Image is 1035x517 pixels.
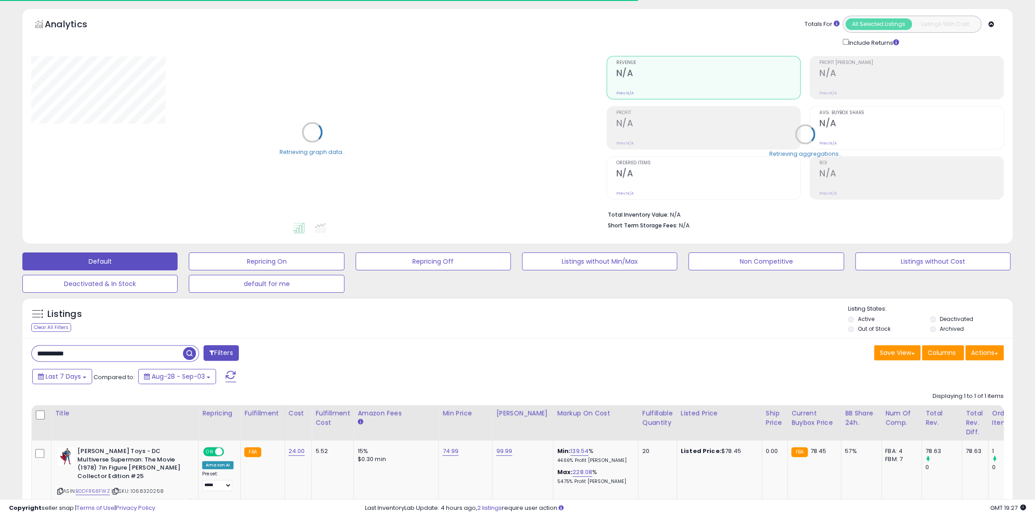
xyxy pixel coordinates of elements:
[553,405,638,440] th: The percentage added to the cost of goods (COGS) that forms the calculator for Min & Max prices.
[77,447,186,483] b: [PERSON_NAME] Toys - DC Multiverse Superman: The Movie (1978) 7in Figure [PERSON_NAME] Collector ...
[280,148,345,156] div: Retrieving graph data..
[76,487,110,495] a: B0DFR68FWZ
[357,418,363,426] small: Amazon Fees.
[885,455,915,463] div: FBM: 7
[845,409,878,427] div: BB Share 24h.
[557,468,631,485] div: %
[570,447,589,456] a: 139.54
[992,447,1028,455] div: 1
[365,504,1026,513] div: Last InventoryLab Update: 4 hours ago, require user action.
[557,447,570,455] b: Min:
[442,409,488,418] div: Min Price
[642,409,673,427] div: Fulfillable Quantity
[244,409,280,418] div: Fulfillment
[845,18,912,30] button: All Selected Listings
[522,252,677,270] button: Listings without Min/Max
[32,369,92,384] button: Last 7 Days
[138,369,216,384] button: Aug-28 - Sep-03
[357,447,432,455] div: 15%
[315,409,350,427] div: Fulfillment Cost
[885,447,915,455] div: FBA: 4
[22,252,178,270] button: Default
[57,447,75,465] img: 41ZVF7gWJvL._SL40_.jpg
[189,252,344,270] button: Repricing On
[477,504,502,512] a: 2 listings
[244,447,261,457] small: FBA
[496,409,549,418] div: [PERSON_NAME]
[791,409,837,427] div: Current Buybox Price
[642,447,670,455] div: 20
[992,409,1025,427] div: Ordered Items
[855,252,1010,270] button: Listings without Cost
[288,409,308,418] div: Cost
[836,37,910,47] div: Include Returns
[874,345,920,360] button: Save View
[315,447,347,455] div: 5.52
[557,409,634,418] div: Markup on Cost
[966,447,981,455] div: 78.63
[933,392,1004,401] div: Displaying 1 to 1 of 1 items
[223,448,237,456] span: OFF
[992,463,1028,471] div: 0
[356,252,511,270] button: Repricing Off
[925,447,962,455] div: 78.63
[885,409,918,427] div: Num of Comp.
[557,468,573,476] b: Max:
[31,323,71,332] div: Clear All Filters
[681,447,721,455] b: Listed Price:
[46,372,81,381] span: Last 7 Days
[357,455,432,463] div: $0.30 min
[557,457,631,464] p: 44.66% Profit [PERSON_NAME]
[965,345,1004,360] button: Actions
[557,447,631,464] div: %
[496,447,512,456] a: 99.99
[925,463,962,471] div: 0
[858,315,874,323] label: Active
[966,409,984,437] div: Total Rev. Diff.
[202,461,233,469] div: Amazon AI
[116,504,155,512] a: Privacy Policy
[204,345,238,361] button: Filters
[202,409,237,418] div: Repricing
[769,150,841,158] div: Retrieving aggregations..
[810,447,826,455] span: 78.45
[9,504,155,513] div: seller snap | |
[858,325,891,333] label: Out of Stock
[557,479,631,485] p: 54.75% Profit [PERSON_NAME]
[76,504,115,512] a: Terms of Use
[940,325,964,333] label: Archived
[288,447,305,456] a: 24.00
[357,409,435,418] div: Amazon Fees
[922,345,964,360] button: Columns
[55,409,195,418] div: Title
[940,315,973,323] label: Deactivated
[845,447,874,455] div: 57%
[681,447,755,455] div: $78.45
[111,487,164,495] span: | SKU: 1068320268
[681,409,758,418] div: Listed Price
[848,305,1013,313] p: Listing States:
[152,372,205,381] span: Aug-28 - Sep-03
[93,373,135,381] span: Compared to:
[9,504,42,512] strong: Copyright
[925,409,958,427] div: Total Rev.
[202,471,233,491] div: Preset:
[766,447,780,455] div: 0.00
[990,504,1026,512] span: 2025-09-11 19:27 GMT
[573,468,592,477] a: 228.08
[45,18,105,33] h5: Analytics
[912,18,978,30] button: Listings With Cost
[791,447,808,457] small: FBA
[47,308,82,320] h5: Listings
[442,447,458,456] a: 74.99
[22,275,178,293] button: Deactivated & In Stock
[805,20,840,29] div: Totals For
[189,275,344,293] button: default for me
[204,448,215,456] span: ON
[766,409,784,427] div: Ship Price
[688,252,844,270] button: Non Competitive
[928,348,956,357] span: Columns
